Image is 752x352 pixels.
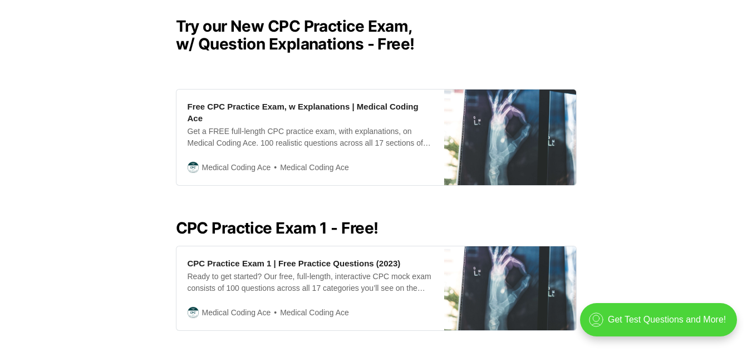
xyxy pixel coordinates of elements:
[188,101,433,124] div: Free CPC Practice Exam, w Explanations | Medical Coding Ace
[188,126,433,149] div: Get a FREE full-length CPC practice exam, with explanations, on Medical Coding Ace. 100 realistic...
[176,89,577,186] a: Free CPC Practice Exam, w Explanations | Medical Coding AceGet a FREE full-length CPC practice ex...
[176,219,577,237] h2: CPC Practice Exam 1 - Free!
[571,298,752,352] iframe: portal-trigger
[176,17,577,53] h2: Try our New CPC Practice Exam, w/ Question Explanations - Free!
[188,271,433,294] div: Ready to get started? Our free, full-length, interactive CPC mock exam consists of 100 questions ...
[271,161,349,174] span: Medical Coding Ace
[271,306,349,319] span: Medical Coding Ace
[176,246,577,331] a: CPC Practice Exam 1 | Free Practice Questions (2023)Ready to get started? Our free, full-length, ...
[202,161,271,173] span: Medical Coding Ace
[202,306,271,319] span: Medical Coding Ace
[188,257,401,269] div: CPC Practice Exam 1 | Free Practice Questions (2023)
